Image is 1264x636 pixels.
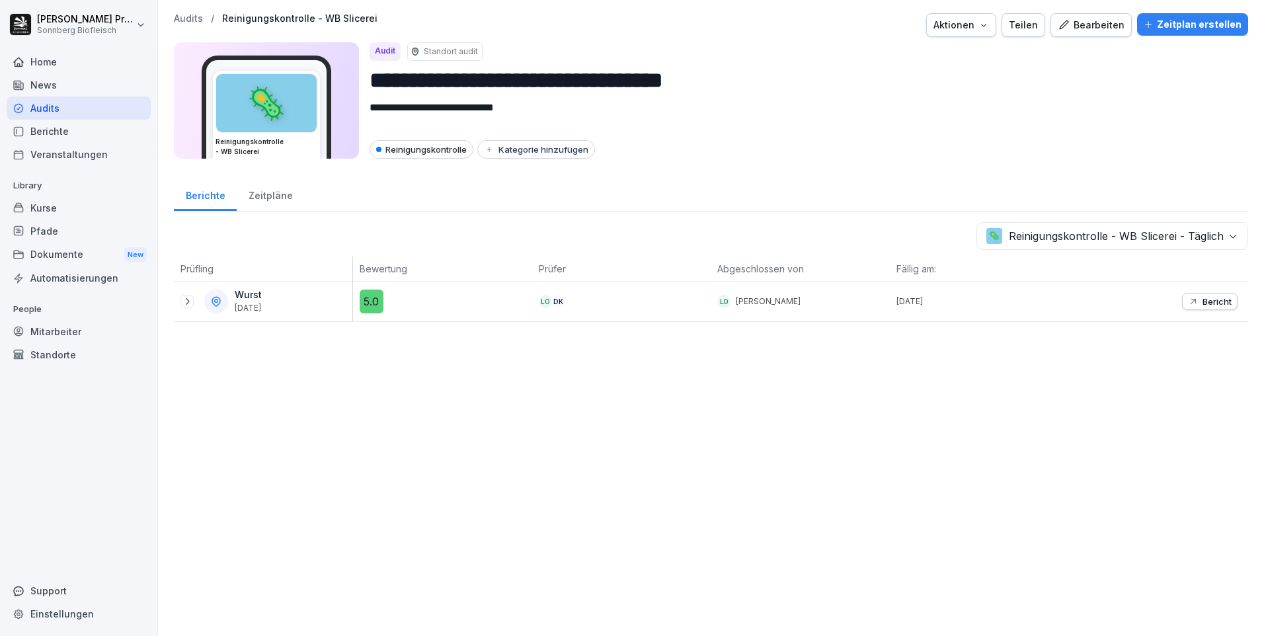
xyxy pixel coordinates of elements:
[1009,18,1038,32] div: Teilen
[7,299,151,320] p: People
[7,73,151,97] a: News
[235,290,262,301] p: Wurst
[7,120,151,143] a: Berichte
[7,243,151,267] a: DokumenteNew
[1144,17,1242,32] div: Zeitplan erstellen
[717,262,883,276] p: Abgeschlossen von
[539,295,552,308] div: LO
[174,177,237,211] a: Berichte
[7,343,151,366] a: Standorte
[235,303,262,313] p: [DATE]
[736,296,801,307] p: [PERSON_NAME]
[1050,13,1132,37] button: Bearbeiten
[7,579,151,602] div: Support
[360,262,526,276] p: Bewertung
[7,602,151,625] a: Einstellungen
[237,177,304,211] a: Zeitpläne
[477,140,595,159] button: Kategorie hinzufügen
[124,247,147,262] div: New
[7,243,151,267] div: Dokumente
[7,175,151,196] p: Library
[1002,13,1045,37] button: Teilen
[7,266,151,290] a: Automatisierungen
[7,219,151,243] a: Pfade
[933,18,989,32] div: Aktionen
[552,295,565,308] div: DK
[7,143,151,166] a: Veranstaltungen
[896,296,1069,307] p: [DATE]
[211,13,214,24] p: /
[424,46,478,58] p: Standort audit
[7,97,151,120] a: Audits
[216,137,317,157] h3: Reinigungskontrolle - WB Slicerei
[37,14,134,25] p: [PERSON_NAME] Preßlauer
[174,13,203,24] a: Audits
[532,257,711,282] th: Prüfer
[180,262,346,276] p: Prüfling
[7,196,151,219] a: Kurse
[216,74,317,132] div: 🦠
[484,144,588,155] div: Kategorie hinzufügen
[1182,293,1238,310] button: Bericht
[222,13,377,24] a: Reinigungskontrolle - WB Slicerei
[890,257,1069,282] th: Fällig am:
[7,320,151,343] a: Mitarbeiter
[370,140,473,159] div: Reinigungskontrolle
[360,290,383,313] div: 5.0
[717,295,731,308] div: LO
[370,42,401,61] div: Audit
[1137,13,1248,36] button: Zeitplan erstellen
[7,50,151,73] a: Home
[37,26,134,35] p: Sonnberg Biofleisch
[1058,18,1125,32] div: Bearbeiten
[1203,296,1232,307] p: Bericht
[926,13,996,37] button: Aktionen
